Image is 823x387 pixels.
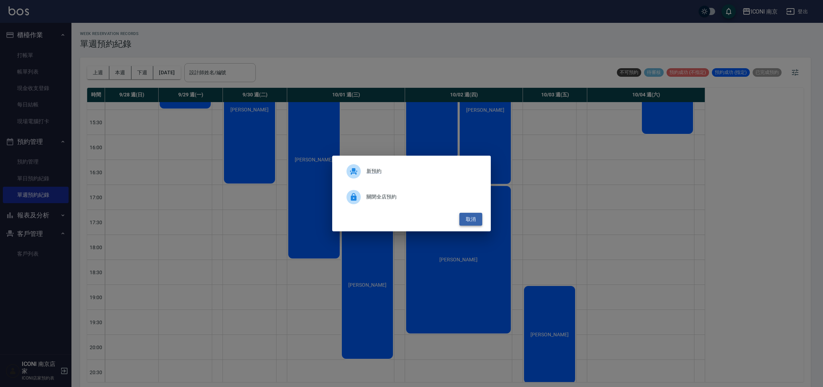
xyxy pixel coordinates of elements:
[459,213,482,226] button: 取消
[366,193,477,201] span: 關閉全店預約
[366,167,477,175] span: 新預約
[341,187,482,207] div: 關閉全店預約
[341,161,482,181] a: 新預約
